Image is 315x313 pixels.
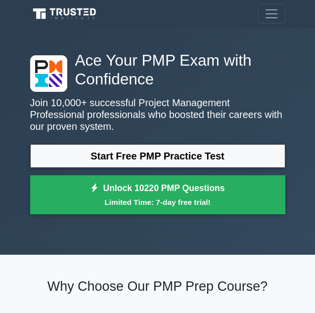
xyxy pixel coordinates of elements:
[258,4,285,24] button: Toggle navigation
[43,196,273,208] small: Limited Time: 7-day free trial!
[30,175,285,215] a: Unlock 10220 PMP QuestionsLimited Time: 7-day free trial!
[30,144,285,168] a: Start Free PMP Practice Test
[30,51,285,89] h1: Ace Your PMP Exam with Confidence
[30,97,285,132] p: Join 10,000+ successful Project Management Professional professionals who boosted their careers w...
[30,278,285,294] h2: Why Choose Our PMP Prep Course?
